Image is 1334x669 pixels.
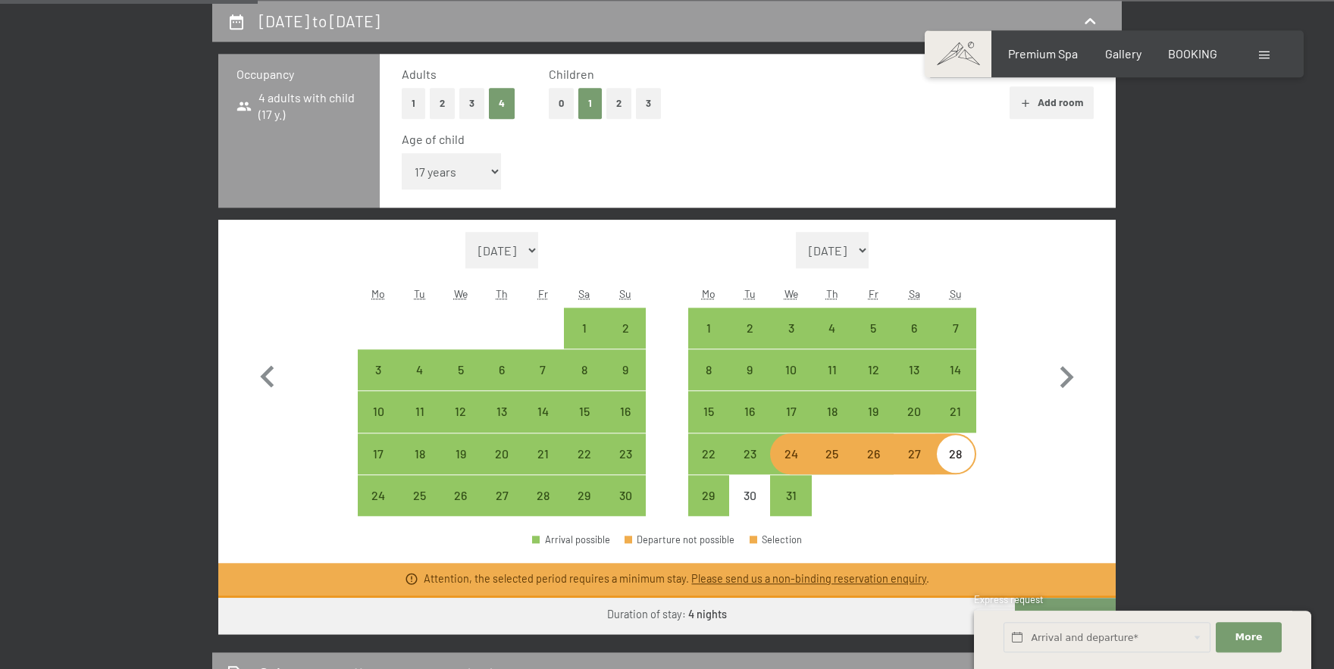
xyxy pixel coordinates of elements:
[853,308,894,349] div: Fri Dec 05 2025
[894,349,935,390] div: Sat Dec 13 2025
[605,308,646,349] div: Arrival possible
[853,391,894,432] div: Fri Dec 19 2025
[729,475,770,516] div: Tue Dec 30 2025
[358,349,399,390] div: Arrival possible
[399,433,440,474] div: Tue Nov 18 2025
[578,287,590,300] abbr: Saturday
[729,308,770,349] div: Tue Dec 02 2025
[1168,46,1217,61] span: BOOKING
[524,448,562,486] div: 21
[522,349,563,390] div: Arrival possible
[606,322,644,360] div: 2
[1044,232,1088,517] button: Next month
[564,308,605,349] div: Arrival possible
[937,364,975,402] div: 14
[935,433,976,474] div: Sun Dec 28 2025
[442,405,480,443] div: 12
[812,433,853,474] div: Arrival possible
[770,391,811,432] div: Wed Dec 17 2025
[481,349,522,390] div: Thu Nov 06 2025
[729,391,770,432] div: Arrival possible
[894,308,935,349] div: Arrival possible
[358,433,399,474] div: Arrival possible
[770,475,811,516] div: Wed Dec 31 2025
[688,475,729,516] div: Mon Dec 29 2025
[935,308,976,349] div: Arrival possible
[399,391,440,432] div: Arrival possible
[564,391,605,432] div: Sat Nov 15 2025
[731,448,769,486] div: 23
[690,405,728,443] div: 15
[690,364,728,402] div: 8
[402,88,425,119] button: 1
[489,88,515,119] button: 4
[399,433,440,474] div: Arrival possible
[442,364,480,402] div: 5
[854,448,892,486] div: 26
[358,475,399,516] div: Arrival possible
[483,489,521,527] div: 27
[564,308,605,349] div: Sat Nov 01 2025
[853,349,894,390] div: Arrival possible
[784,287,798,300] abbr: Wednesday
[770,349,811,390] div: Arrival possible
[1008,46,1078,61] a: Premium Spa
[688,433,729,474] div: Arrival possible
[483,405,521,443] div: 13
[935,433,976,474] div: Arrival not possible
[605,475,646,516] div: Sun Nov 30 2025
[399,391,440,432] div: Tue Nov 11 2025
[935,391,976,432] div: Sun Dec 21 2025
[770,433,811,474] div: Wed Dec 24 2025
[826,287,838,300] abbr: Thursday
[481,475,522,516] div: Thu Nov 27 2025
[1216,622,1281,653] button: More
[605,349,646,390] div: Arrival possible
[399,349,440,390] div: Arrival possible
[894,433,935,474] div: Arrival not possible
[481,475,522,516] div: Arrival possible
[442,489,480,527] div: 26
[481,349,522,390] div: Arrival possible
[400,405,438,443] div: 11
[688,391,729,432] div: Mon Dec 15 2025
[483,364,521,402] div: 6
[895,405,933,443] div: 20
[414,287,425,300] abbr: Tuesday
[869,287,878,300] abbr: Friday
[812,349,853,390] div: Thu Dec 11 2025
[402,131,1082,148] div: Age of child
[729,349,770,390] div: Arrival possible
[565,489,603,527] div: 29
[731,364,769,402] div: 9
[731,489,769,527] div: 30
[854,405,892,443] div: 19
[565,448,603,486] div: 22
[606,364,644,402] div: 9
[399,475,440,516] div: Arrival possible
[606,405,644,443] div: 16
[358,391,399,432] div: Arrival possible
[522,391,563,432] div: Arrival possible
[854,364,892,402] div: 12
[812,308,853,349] div: Arrival possible
[772,489,809,527] div: 31
[619,287,631,300] abbr: Sunday
[636,88,661,119] button: 3
[578,88,602,119] button: 1
[549,67,594,81] span: Children
[1105,46,1141,61] span: Gallery
[853,349,894,390] div: Fri Dec 12 2025
[729,308,770,349] div: Arrival possible
[770,308,811,349] div: Wed Dec 03 2025
[731,322,769,360] div: 2
[688,475,729,516] div: Arrival possible
[690,448,728,486] div: 22
[812,349,853,390] div: Arrival possible
[430,88,455,119] button: 2
[909,287,920,300] abbr: Saturday
[358,475,399,516] div: Mon Nov 24 2025
[564,391,605,432] div: Arrival possible
[950,287,962,300] abbr: Sunday
[770,475,811,516] div: Arrival possible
